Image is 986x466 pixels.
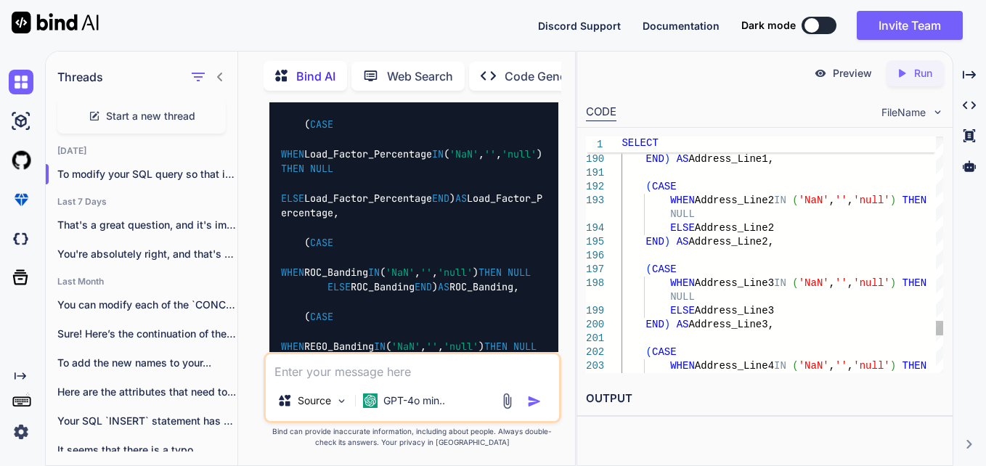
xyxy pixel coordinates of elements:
[774,195,786,206] span: IN
[444,340,478,353] span: 'null'
[586,104,616,121] div: CODE
[829,360,835,372] span: ,
[391,340,420,353] span: 'NaN'
[677,153,689,165] span: AS
[508,266,531,279] span: NULL
[586,194,603,208] div: 193
[9,148,33,173] img: githubLight
[281,192,304,205] span: ELSE
[455,192,467,205] span: AS
[854,195,890,206] span: 'null'
[586,359,603,373] div: 203
[847,195,853,206] span: ,
[829,195,835,206] span: ,
[774,360,786,372] span: IN
[586,235,603,249] div: 195
[793,360,799,372] span: (
[664,236,670,248] span: )
[438,280,449,293] span: AS
[677,236,689,248] span: AS
[646,236,664,248] span: END
[577,382,952,416] h2: OUTPUT
[741,18,796,33] span: Dark mode
[538,18,621,33] button: Discord Support
[695,360,774,372] span: Address_Line4
[57,414,237,428] p: Your SQL `INSERT` statement has a few...
[671,305,696,316] span: ELSE
[586,346,603,359] div: 202
[57,327,237,341] p: Sure! Here’s the continuation of the modified...
[57,356,237,370] p: To add the new names to your...
[903,195,927,206] span: THEN
[298,393,331,408] p: Source
[57,298,237,312] p: You can modify each of the `CONCAT`...
[664,319,670,330] span: )
[890,360,896,372] span: )
[671,195,696,206] span: WHEN
[695,277,774,289] span: Address_Line3
[57,218,237,232] p: That's a great question, and it's important...
[586,304,603,318] div: 199
[799,277,829,289] span: 'NaN'
[689,236,775,248] span: Address_Line2,
[9,109,33,134] img: ai-studio
[586,166,603,180] div: 191
[586,138,603,152] span: 1
[847,277,853,289] span: ,
[46,276,237,287] h2: Last Month
[426,340,438,353] span: ''
[586,221,603,235] div: 194
[671,222,696,234] span: ELSE
[646,139,652,151] span: (
[281,162,304,175] span: THEN
[12,12,99,33] img: Bind AI
[847,360,853,372] span: ,
[368,266,380,279] span: IN
[327,280,351,293] span: ELSE
[586,152,603,166] div: 190
[646,263,652,275] span: (
[310,118,333,131] span: CASE
[646,319,664,330] span: END
[502,147,537,160] span: 'null'
[387,68,453,85] p: Web Search
[484,147,496,160] span: ''
[643,20,720,32] span: Documentation
[671,291,696,303] span: NULL
[774,277,786,289] span: IN
[106,109,195,123] span: Start a new thread
[438,266,473,279] span: 'null'
[646,181,652,192] span: (
[695,195,774,206] span: Address_Line2
[9,420,33,444] img: settings
[793,195,799,206] span: (
[57,443,237,457] p: It seems that there is a typo...
[799,195,829,206] span: 'NaN'
[689,153,775,165] span: Address_Line1,
[478,266,502,279] span: THEN
[652,346,677,358] span: CASE
[646,346,652,358] span: (
[586,277,603,290] div: 198
[264,426,562,448] p: Bind can provide inaccurate information, including about people. Always double-check its answers....
[890,277,896,289] span: )
[652,139,677,151] span: CASE
[833,66,872,81] p: Preview
[695,222,774,234] span: Address_Line2
[281,266,304,279] span: WHEN
[695,305,774,316] span: Address_Line3
[335,395,348,407] img: Pick Models
[671,360,696,372] span: WHEN
[835,360,847,372] span: ''
[9,226,33,251] img: darkCloudIdeIcon
[386,266,415,279] span: 'NaN'
[310,236,333,249] span: CASE
[671,208,696,220] span: NULL
[374,340,386,353] span: IN
[914,66,932,81] p: Run
[652,181,677,192] span: CASE
[505,68,592,85] p: Code Generator
[903,360,927,372] span: THEN
[310,162,333,175] span: NULL
[835,195,847,206] span: ''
